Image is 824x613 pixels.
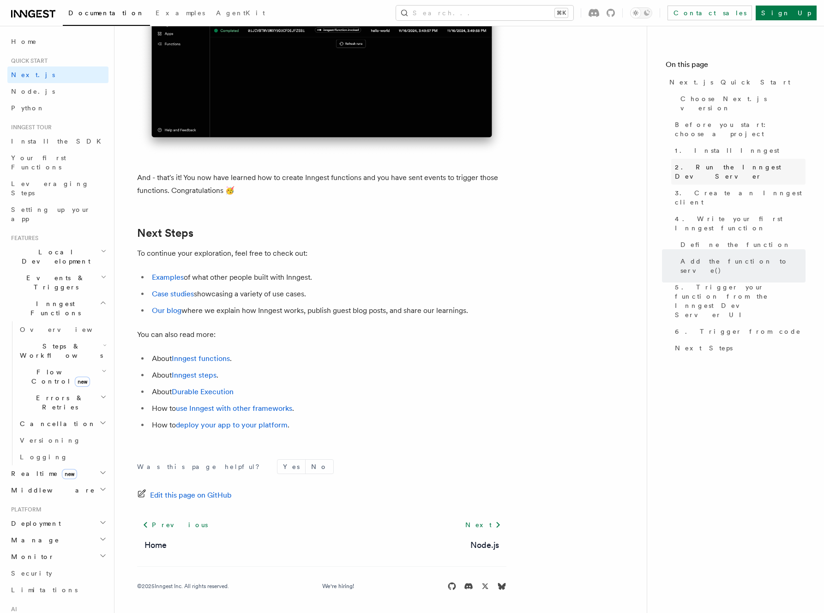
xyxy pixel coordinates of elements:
[11,206,90,222] span: Setting up your app
[16,449,108,465] a: Logging
[68,9,144,17] span: Documentation
[11,154,66,171] span: Your first Functions
[677,90,806,116] a: Choose Next.js version
[756,6,817,20] a: Sign Up
[675,282,806,319] span: 5. Trigger your function from the Inngest Dev Server UI
[75,377,90,387] span: new
[11,586,78,594] span: Limitations
[16,321,108,338] a: Overview
[671,185,806,210] a: 3. Create an Inngest client
[675,327,801,336] span: 6. Trigger from code
[7,482,108,499] button: Middleware
[11,104,45,112] span: Python
[7,299,100,318] span: Inngest Functions
[11,180,89,197] span: Leveraging Steps
[460,517,506,533] a: Next
[172,354,230,363] a: Inngest functions
[152,289,194,298] a: Case studies
[176,404,292,413] a: use Inngest with other frameworks
[152,306,181,315] a: Our blog
[149,304,506,317] li: where we explain how Inngest works, publish guest blog posts, and share our learnings.
[137,227,193,240] a: Next Steps
[152,273,184,282] a: Examples
[680,94,806,113] span: Choose Next.js version
[680,257,806,275] span: Add the function to serve()
[7,532,108,548] button: Manage
[675,146,779,155] span: 1. Install Inngest
[144,539,167,552] a: Home
[149,385,506,398] li: About
[675,214,806,233] span: 4. Write your first Inngest function
[16,393,100,412] span: Errors & Retries
[7,565,108,582] a: Security
[7,548,108,565] button: Monitor
[7,33,108,50] a: Home
[7,83,108,100] a: Node.js
[16,390,108,415] button: Errors & Retries
[7,486,95,495] span: Middleware
[7,506,42,513] span: Platform
[7,273,101,292] span: Events & Triggers
[156,9,205,17] span: Examples
[7,552,54,561] span: Monitor
[630,7,652,18] button: Toggle dark mode
[470,539,499,552] a: Node.js
[7,234,38,242] span: Features
[7,606,17,613] span: AI
[668,6,752,20] a: Contact sales
[7,100,108,116] a: Python
[62,469,77,479] span: new
[16,419,96,428] span: Cancellation
[137,489,232,502] a: Edit this page on GitHub
[63,3,150,26] a: Documentation
[149,419,506,432] li: How to .
[7,201,108,227] a: Setting up your app
[7,150,108,175] a: Your first Functions
[149,402,506,415] li: How to .
[7,244,108,270] button: Local Development
[16,338,108,364] button: Steps & Workflows
[306,460,333,474] button: No
[149,288,506,300] li: showcasing a variety of use cases.
[677,253,806,279] a: Add the function to serve()
[11,570,52,577] span: Security
[322,583,354,590] a: We're hiring!
[675,343,733,353] span: Next Steps
[20,453,68,461] span: Logging
[671,323,806,340] a: 6. Trigger from code
[396,6,573,20] button: Search...⌘K
[172,371,217,379] a: Inngest steps
[675,120,806,138] span: Before you start: choose a project
[149,352,506,365] li: About .
[7,582,108,598] a: Limitations
[666,59,806,74] h4: On this page
[555,8,568,18] kbd: ⌘K
[7,465,108,482] button: Realtimenew
[16,364,108,390] button: Flow Controlnew
[137,462,266,471] p: Was this page helpful?
[277,460,305,474] button: Yes
[11,71,55,78] span: Next.js
[137,517,213,533] a: Previous
[7,469,77,478] span: Realtime
[671,159,806,185] a: 2. Run the Inngest Dev Server
[16,342,103,360] span: Steps & Workflows
[7,124,52,131] span: Inngest tour
[11,138,107,145] span: Install the SDK
[11,88,55,95] span: Node.js
[176,421,288,429] a: deploy your app to your platform
[7,57,48,65] span: Quick start
[669,78,790,87] span: Next.js Quick Start
[7,519,61,528] span: Deployment
[137,247,506,260] p: To continue your exploration, feel free to check out:
[149,271,506,284] li: of what other people built with Inngest.
[7,270,108,295] button: Events & Triggers
[675,188,806,207] span: 3. Create an Inngest client
[7,321,108,465] div: Inngest Functions
[671,340,806,356] a: Next Steps
[675,162,806,181] span: 2. Run the Inngest Dev Server
[20,437,81,444] span: Versioning
[16,432,108,449] a: Versioning
[16,415,108,432] button: Cancellation
[666,74,806,90] a: Next.js Quick Start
